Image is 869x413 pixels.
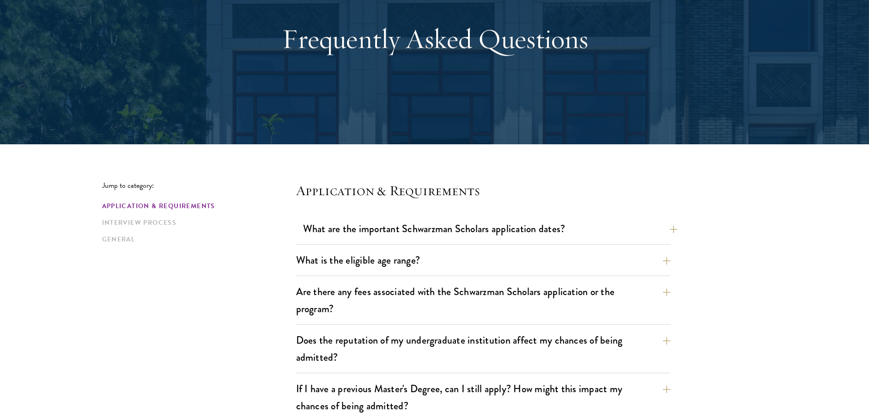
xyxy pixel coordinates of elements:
h1: Frequently Asked Questions [275,22,594,55]
button: What is the eligible age range? [296,250,670,271]
button: What are the important Schwarzman Scholars application dates? [303,218,677,239]
button: Are there any fees associated with the Schwarzman Scholars application or the program? [296,281,670,319]
a: Interview Process [102,218,291,228]
a: General [102,234,291,244]
p: Jump to category: [102,181,296,190]
h4: Application & Requirements [296,181,670,200]
button: Does the reputation of my undergraduate institution affect my chances of being admitted? [296,330,670,368]
a: Application & Requirements [102,201,291,211]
